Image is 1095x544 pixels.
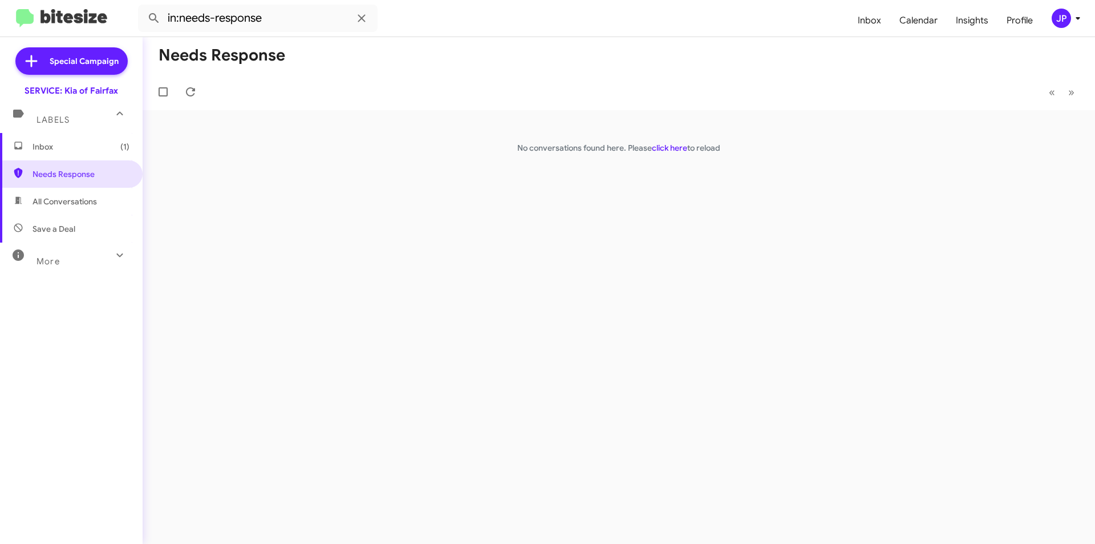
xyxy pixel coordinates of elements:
span: (1) [120,141,129,152]
span: Save a Deal [33,223,75,235]
span: Labels [36,115,70,125]
nav: Page navigation example [1043,80,1081,104]
a: Insights [947,4,997,37]
span: Inbox [33,141,129,152]
button: Previous [1042,80,1062,104]
button: JP [1042,9,1082,28]
span: All Conversations [33,196,97,207]
h1: Needs Response [159,46,285,65]
a: Inbox [849,4,890,37]
a: Profile [997,4,1042,37]
button: Next [1061,80,1081,104]
a: Calendar [890,4,947,37]
span: Needs Response [33,168,129,180]
a: Special Campaign [15,47,128,75]
span: « [1049,85,1055,99]
span: Special Campaign [50,55,119,67]
span: » [1068,85,1074,99]
div: JP [1052,9,1071,28]
p: No conversations found here. Please to reload [143,142,1095,154]
div: SERVICE: Kia of Fairfax [25,85,118,96]
a: click here [652,143,687,153]
input: Search [138,5,378,32]
span: More [36,256,60,267]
